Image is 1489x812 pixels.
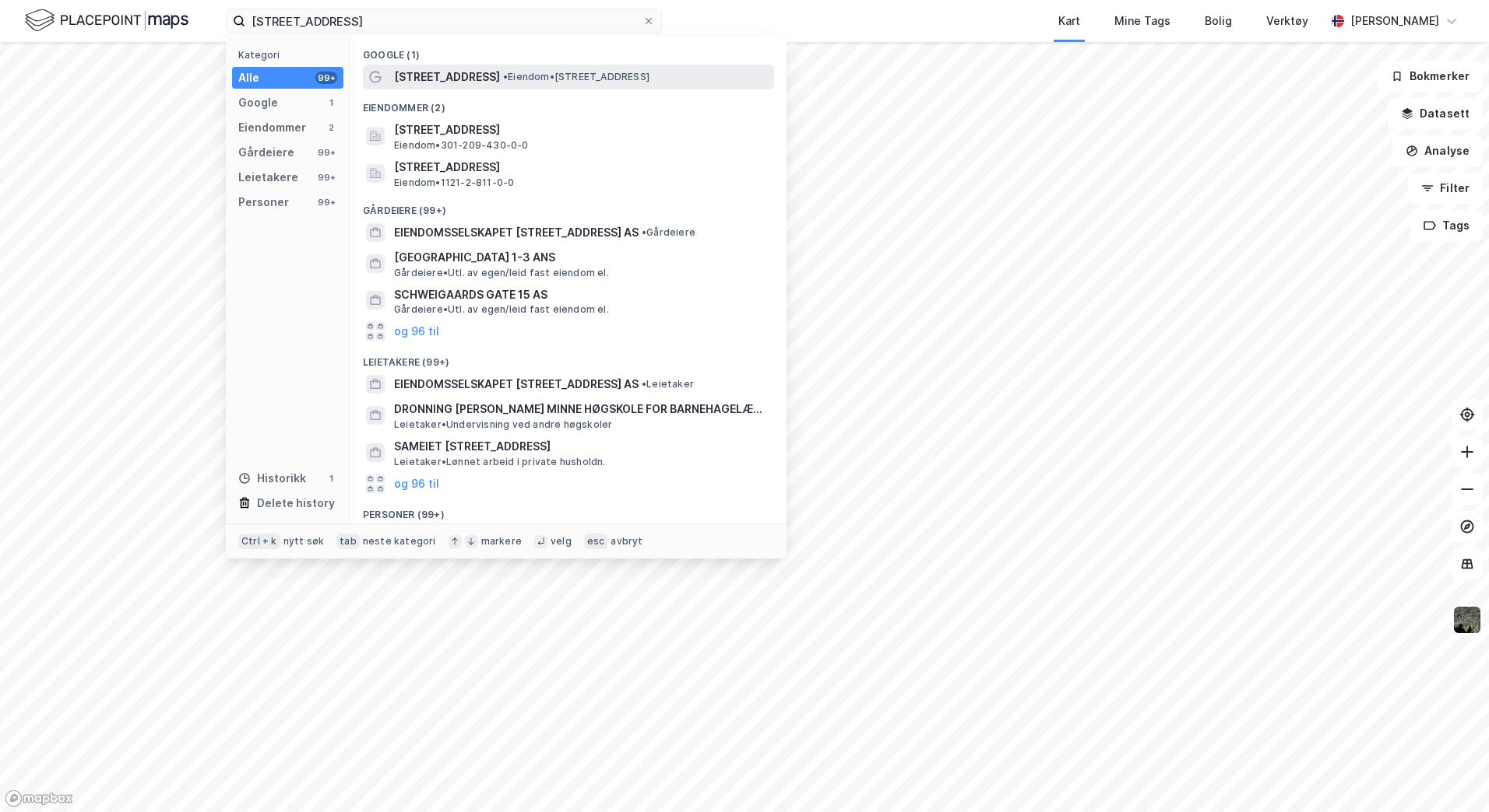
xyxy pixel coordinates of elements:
[394,400,768,418] span: DRONNING [PERSON_NAME] MINNE HØGSKOLE FOR BARNEHAGELÆRERUTDANNING STI
[350,89,787,117] div: Eiendommer (2)
[1388,98,1483,129] button: Datasett
[394,139,529,152] span: Eiendom • 301-209-430-0-0
[245,9,642,33] input: Søk på adresse, matrikkel, gårdeiere, leietakere eller personer
[238,118,306,137] div: Eiendommer
[394,248,768,267] span: [GEOGRAPHIC_DATA] 1-3 ANS
[394,375,639,394] span: EIENDOMSSELSKAPET [STREET_ADDRESS] AS
[1205,12,1232,30] div: Bolig
[363,535,436,548] div: neste kategori
[1378,61,1483,92] button: Bokmerker
[238,168,298,187] div: Leietakere
[1452,605,1482,635] img: 9k=
[315,146,337,159] div: 99+
[394,474,439,493] button: og 96 til
[394,267,609,279] span: Gårdeiere • Utl. av egen/leid fast eiendom el.
[238,143,294,162] div: Gårdeiere
[238,93,278,112] div: Google
[394,322,439,341] button: og 96 til
[325,121,337,134] div: 2
[551,535,572,548] div: velg
[394,177,514,189] span: Eiendom • 1121-2-811-0-0
[1392,135,1483,166] button: Analyse
[238,49,343,61] div: Kategori
[238,193,289,212] div: Personer
[325,96,337,109] div: 1
[325,472,337,485] div: 1
[350,192,787,220] div: Gårdeiere (99+)
[584,534,608,549] div: esc
[394,303,609,316] span: Gårdeiere • Utl. av egen/leid fast eiendom el.
[5,789,73,807] a: Mapbox homepage
[1266,12,1308,30] div: Verktøy
[394,223,639,242] span: EIENDOMSSELSKAPET [STREET_ADDRESS] AS
[394,68,500,86] span: [STREET_ADDRESS]
[1411,737,1489,812] iframe: Chat Widget
[1114,12,1170,30] div: Mine Tags
[1408,173,1483,204] button: Filter
[315,171,337,184] div: 99+
[1058,12,1080,30] div: Kart
[503,71,649,83] span: Eiendom • [STREET_ADDRESS]
[394,121,768,139] span: [STREET_ADDRESS]
[315,72,337,84] div: 99+
[350,37,787,65] div: Google (1)
[257,494,335,513] div: Delete history
[350,344,787,372] div: Leietakere (99+)
[238,534,280,549] div: Ctrl + k
[642,378,646,390] span: •
[642,378,694,390] span: Leietaker
[394,285,768,304] span: SCHWEIGAARDS GATE 15 AS
[503,71,508,82] span: •
[25,7,188,34] img: logo.f888ab2527a4732fd821a326f86c7f29.svg
[1411,737,1489,812] div: Kontrollprogram for chat
[611,535,642,548] div: avbryt
[642,226,695,239] span: Gårdeiere
[394,418,612,431] span: Leietaker • Undervisning ved andre høgskoler
[642,226,646,238] span: •
[394,437,768,456] span: SAMEIET [STREET_ADDRESS]
[394,158,768,177] span: [STREET_ADDRESS]
[336,534,360,549] div: tab
[481,535,522,548] div: markere
[1350,12,1439,30] div: [PERSON_NAME]
[1410,210,1483,241] button: Tags
[238,68,259,87] div: Alle
[350,496,787,524] div: Personer (99+)
[238,469,306,488] div: Historikk
[315,196,337,208] div: 99+
[283,535,325,548] div: nytt søk
[394,456,606,468] span: Leietaker • Lønnet arbeid i private husholdn.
